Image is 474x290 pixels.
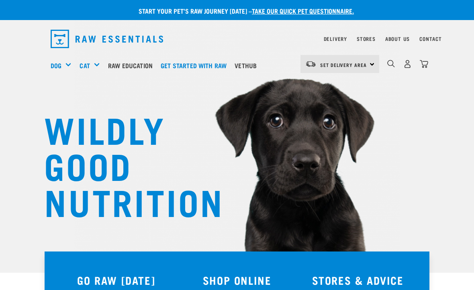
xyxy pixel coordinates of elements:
a: About Us [385,37,410,40]
a: Delivery [324,37,347,40]
a: Contact [419,37,442,40]
h3: SHOP ONLINE [182,274,293,286]
a: Get started with Raw [159,49,233,81]
img: home-icon-1@2x.png [387,60,395,67]
a: Vethub [233,49,263,81]
h3: GO RAW [DATE] [61,274,172,286]
a: Dog [51,61,61,70]
img: user.png [403,60,412,68]
a: take our quick pet questionnaire. [252,9,354,12]
h1: WILDLY GOOD NUTRITION [44,110,205,219]
a: Raw Education [106,49,159,81]
h3: STORES & ADVICE [302,274,413,286]
img: Raw Essentials Logo [51,30,163,48]
img: van-moving.png [305,61,316,68]
a: Stores [357,37,376,40]
img: home-icon@2x.png [420,60,428,68]
span: Set Delivery Area [320,63,367,66]
nav: dropdown navigation [44,26,430,51]
a: Cat [80,61,90,70]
